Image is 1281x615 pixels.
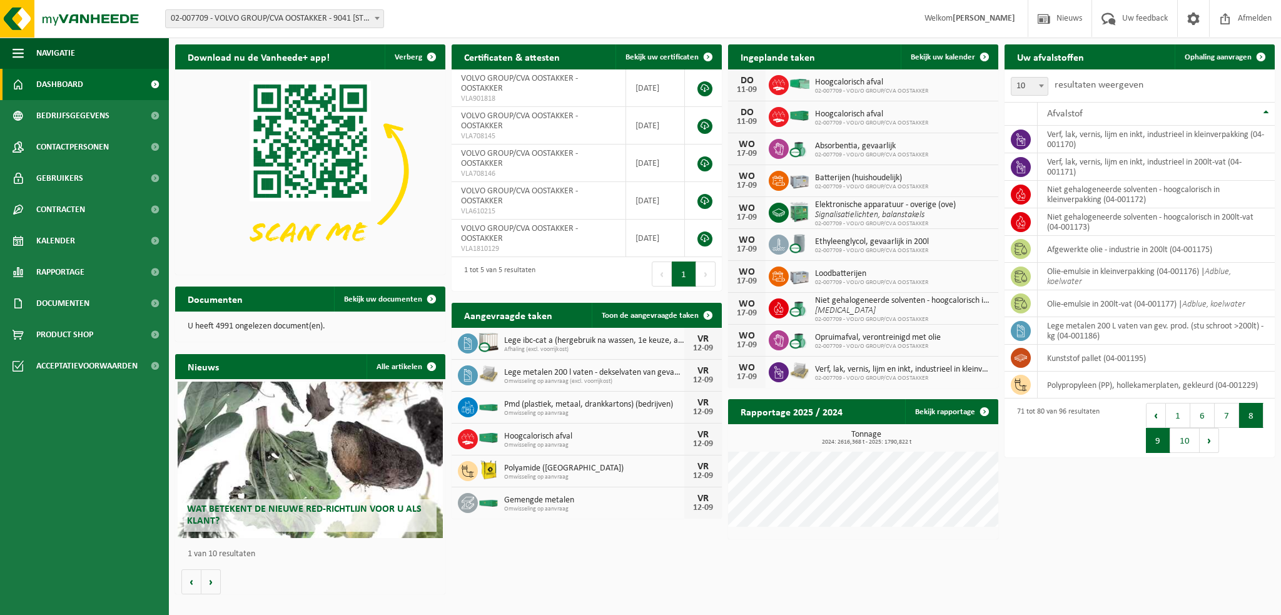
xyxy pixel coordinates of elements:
td: verf, lak, vernis, lijm en inkt, industrieel in kleinverpakking (04-001170) [1038,126,1275,153]
td: [DATE] [626,220,685,257]
h2: Certificaten & attesten [452,44,572,69]
span: VOLVO GROUP/CVA OOSTAKKER - OOSTAKKER [461,74,578,93]
div: 17-09 [734,150,759,158]
div: 1 tot 5 van 5 resultaten [458,260,535,288]
span: Product Shop [36,319,93,350]
div: 17-09 [734,245,759,254]
td: [DATE] [626,182,685,220]
span: Contactpersonen [36,131,109,163]
div: 11-09 [734,86,759,94]
span: Hoogcalorisch afval [815,78,928,88]
a: Bekijk uw documenten [334,287,444,312]
img: PB-OT-0200-CU [789,137,810,158]
button: 6 [1190,403,1215,428]
button: 9 [1146,428,1170,453]
span: Omwisseling op aanvraag (excl. voorrijkost) [504,378,684,385]
td: [DATE] [626,145,685,182]
span: VLA610215 [461,206,616,216]
div: 11-09 [734,118,759,126]
div: DO [734,76,759,86]
div: 12-09 [691,440,716,449]
td: verf, lak, vernis, lijm en inkt, industrieel in 200lt-vat (04-001171) [1038,153,1275,181]
label: resultaten weergeven [1055,80,1143,90]
div: WO [734,267,759,277]
span: Documenten [36,288,89,319]
td: polypropyleen (PP), hollekamerplaten, gekleurd (04-001229) [1038,372,1275,399]
i: Adblue, koelwater [1182,300,1245,309]
img: HK-XC-40-GN-00 [789,110,810,121]
span: Contracten [36,194,85,225]
img: PB-OT-0200-CU [789,328,810,350]
button: Vorige [181,569,201,594]
a: Bekijk rapportage [905,399,997,424]
div: 17-09 [734,341,759,350]
span: VLA708146 [461,169,616,179]
p: U heeft 4991 ongelezen document(en). [188,322,433,331]
a: Toon de aangevraagde taken [592,303,721,328]
span: Bekijk uw kalender [911,53,975,61]
i: Adblue, koelwater [1047,267,1231,287]
img: PB-HB-1400-HPE-GN-11 [789,200,810,223]
span: Hoogcalorisch afval [815,109,928,119]
i: [MEDICAL_DATA] [815,306,876,315]
span: Verberg [395,53,422,61]
i: Signalisatielichten, balanstakels [815,210,924,220]
span: 02-007709 - VOLVO GROUP/CVA OOSTAKKER [815,316,992,323]
span: VOLVO GROUP/CVA OOSTAKKER - OOSTAKKER [461,186,578,206]
img: PB-LB-0680-HPE-GY-01 [789,265,810,286]
span: Batterijen (huishoudelijk) [815,173,928,183]
span: 02-007709 - VOLVO GROUP/CVA OOSTAKKER [815,183,928,191]
h2: Nieuws [175,354,231,379]
h2: Download nu de Vanheede+ app! [175,44,342,69]
h3: Tonnage [734,430,998,445]
h2: Uw afvalstoffen [1005,44,1096,69]
a: Alle artikelen [367,354,444,379]
a: Ophaling aanvragen [1175,44,1273,69]
div: WO [734,235,759,245]
span: VOLVO GROUP/CVA OOSTAKKER - OOSTAKKER [461,111,578,131]
span: Acceptatievoorwaarden [36,350,138,382]
img: PB-LB-0680-HPE-GY-01 [789,169,810,190]
button: Verberg [385,44,444,69]
span: Toon de aangevraagde taken [602,312,699,320]
h2: Aangevraagde taken [452,303,565,327]
button: 1 [672,262,696,287]
span: Niet gehalogeneerde solventen - hoogcalorisch in ibc [815,296,992,306]
div: VR [691,334,716,344]
div: WO [734,140,759,150]
img: LP-LD-00200-CU [789,233,810,254]
span: Omwisseling op aanvraag [504,474,684,481]
td: afgewerkte olie - industrie in 200lt (04-001175) [1038,236,1275,263]
span: Ethyleenglycol, gevaarlijk in 200l [815,237,929,247]
span: VLA1810129 [461,244,616,254]
span: Opruimafval, verontreinigd met olie [815,333,941,343]
button: Previous [652,262,672,287]
img: HK-XP-30-GN-00 [789,78,810,89]
span: VOLVO GROUP/CVA OOSTAKKER - OOSTAKKER [461,149,578,168]
img: HK-XC-20-GN-00 [478,400,499,412]
td: niet gehalogeneerde solventen - hoogcalorisch in 200lt-vat (04-001173) [1038,208,1275,236]
div: 71 tot 80 van 96 resultaten [1011,402,1100,454]
span: Navigatie [36,38,75,69]
img: LP-PA-00000-WDN-11 [789,360,810,382]
button: Previous [1146,403,1166,428]
button: Next [696,262,716,287]
span: Elektronische apparatuur - overige (ove) [815,200,956,210]
span: 02-007709 - VOLVO GROUP/CVA OOSTAKKER [815,88,928,95]
img: PB-IC-CU [478,332,499,353]
div: 17-09 [734,277,759,286]
span: Dashboard [36,69,83,100]
td: [DATE] [626,107,685,145]
div: VR [691,494,716,504]
img: HK-XC-20-GN-00 [478,496,499,507]
span: Gebruikers [36,163,83,194]
span: Lege ibc-cat a (hergebruik na wassen, 1e keuze, als nieuw) [504,336,684,346]
span: VLA901818 [461,94,616,104]
div: 12-09 [691,408,716,417]
span: 02-007709 - VOLVO GROUP/CVA OOSTAKKER [815,151,928,159]
div: VR [691,398,716,408]
span: 10 [1011,77,1048,96]
button: Next [1200,428,1219,453]
span: Gemengde metalen [504,496,684,506]
p: 1 van 10 resultaten [188,550,439,559]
